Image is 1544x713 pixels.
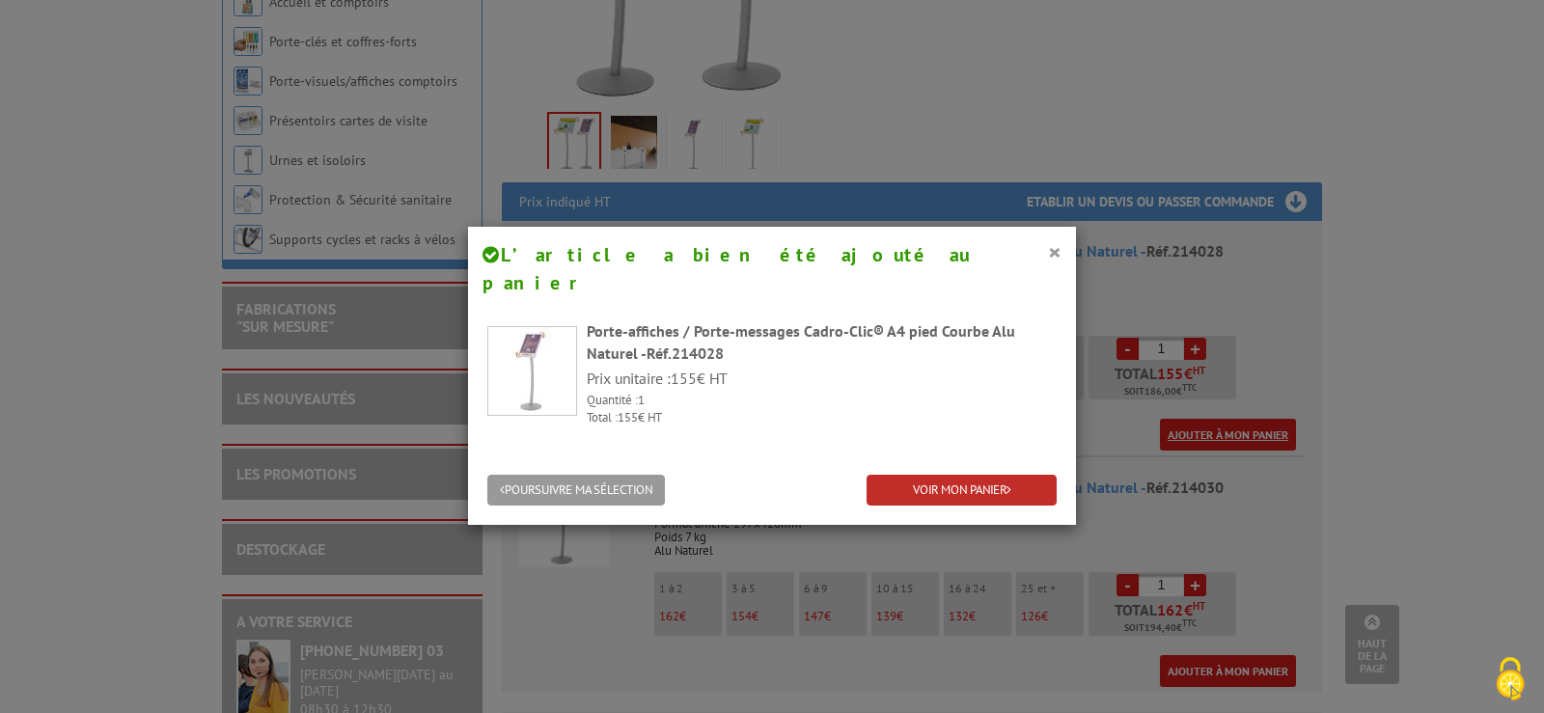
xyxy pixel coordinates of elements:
[587,368,1057,390] p: Prix unitaire : € HT
[1486,655,1534,703] img: Cookies (fenêtre modale)
[587,392,1057,410] p: Quantité :
[482,241,1061,296] h4: L’article a bien été ajouté au panier
[587,320,1057,365] div: Porte-affiches / Porte-messages Cadro-Clic® A4 pied Courbe Alu Naturel -
[587,409,1057,427] p: Total : € HT
[487,475,665,507] button: POURSUIVRE MA SÉLECTION
[1048,239,1061,264] button: ×
[638,392,645,408] span: 1
[867,475,1057,507] a: VOIR MON PANIER
[647,343,724,363] span: Réf.214028
[671,369,697,388] span: 155
[1476,647,1544,713] button: Cookies (fenêtre modale)
[618,409,638,425] span: 155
